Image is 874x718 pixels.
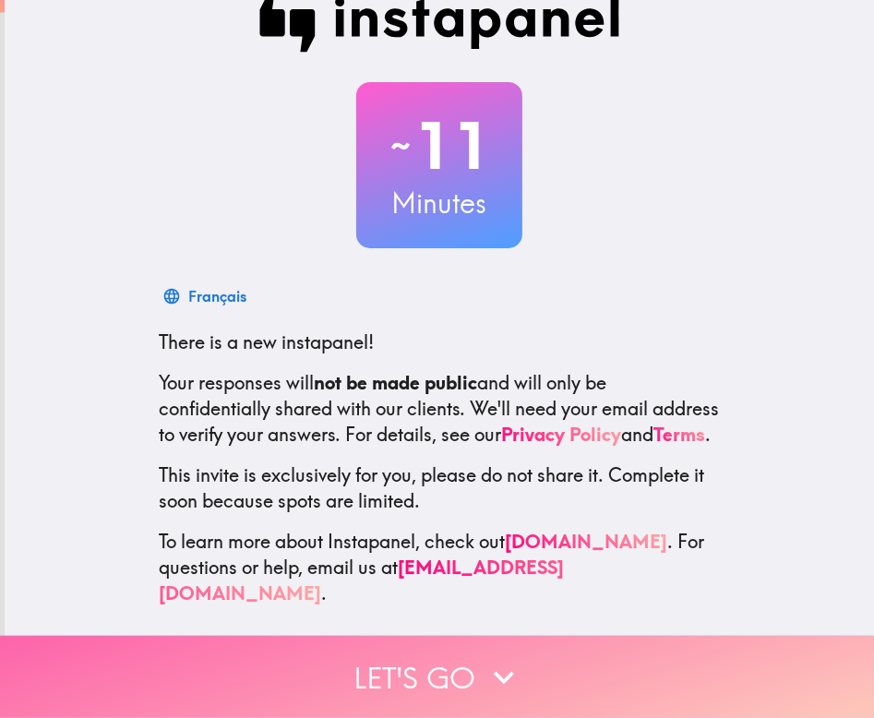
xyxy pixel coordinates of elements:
b: not be made public [314,371,477,394]
div: Français [188,283,246,309]
a: [EMAIL_ADDRESS][DOMAIN_NAME] [159,556,564,604]
h2: 11 [356,108,522,184]
a: Privacy Policy [501,423,621,446]
p: Your responses will and will only be confidentially shared with our clients. We'll need your emai... [159,370,720,448]
span: There is a new instapanel! [159,330,374,353]
button: Français [159,278,254,315]
span: ~ [388,118,413,174]
h3: Minutes [356,184,522,222]
p: This invite is exclusively for you, please do not share it. Complete it soon because spots are li... [159,462,720,514]
p: To learn more about Instapanel, check out . For questions or help, email us at . [159,529,720,606]
a: Terms [653,423,705,446]
a: [DOMAIN_NAME] [505,530,667,553]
